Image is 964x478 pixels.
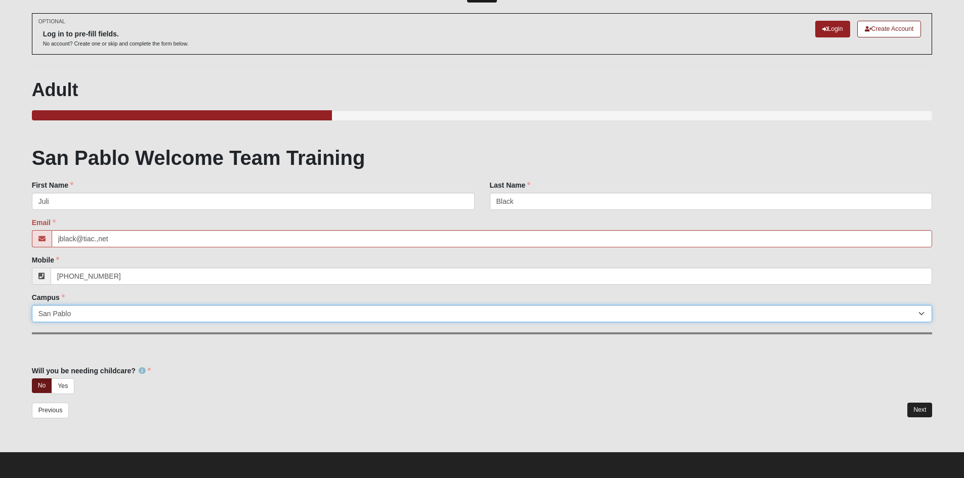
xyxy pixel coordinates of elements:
[32,292,65,302] label: Campus
[815,21,850,37] a: Login
[857,21,921,37] a: Create Account
[43,40,189,48] p: No account? Create one or skip and complete the form below.
[32,180,73,190] label: First Name
[43,30,189,38] h6: Log in to pre-fill fields.
[32,218,56,228] label: Email
[490,180,531,190] label: Last Name
[51,378,74,394] a: Yes
[38,18,65,25] small: OPTIONAL
[32,146,933,170] h2: San Pablo Welcome Team Training
[32,403,69,418] a: Previous
[32,378,52,393] a: No
[32,79,933,101] h1: Adult
[32,366,151,376] label: Will you be needing childcare?
[32,255,59,265] label: Mobile
[907,403,932,417] a: Next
